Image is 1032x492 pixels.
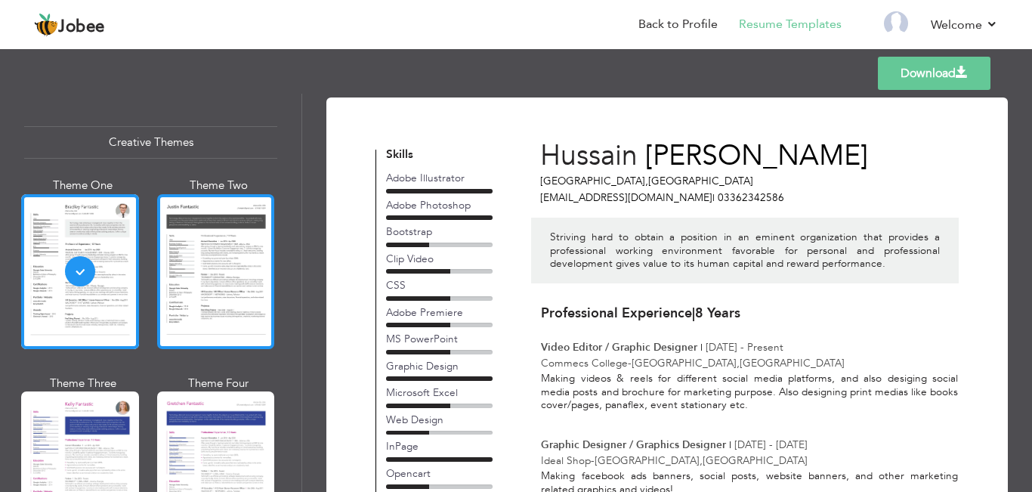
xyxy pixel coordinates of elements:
span: - [628,356,632,370]
h3: Professional Experience 8 Years [541,306,958,321]
div: Graphic Design [386,359,492,373]
span: - [591,453,595,468]
div: Bootstrap [386,224,492,239]
div: InPage [386,439,492,453]
p: Ideal Shop [GEOGRAPHIC_DATA] [GEOGRAPHIC_DATA] [541,453,958,468]
a: Welcome [931,16,998,34]
div: Clip Video [386,252,492,266]
p: Making videos & reels for different social media platforms, and also desiging social media posts ... [541,372,958,412]
div: Opencart [386,466,492,481]
div: Theme Two [160,178,278,193]
div: Theme Four [160,376,278,391]
span: [PERSON_NAME] [645,137,868,175]
span: Video Editor / Graphic Designer [541,340,697,354]
span: 03362342586 [718,190,784,205]
span: [DATE] - Present [706,340,783,354]
span: , [645,174,648,188]
span: | [692,304,695,323]
span: [DATE] - [DATE] [734,438,808,452]
span: Hussain [540,137,638,175]
p: [GEOGRAPHIC_DATA] [GEOGRAPHIC_DATA] [540,174,949,188]
a: Download [878,57,990,90]
div: Web Design [386,413,492,427]
p: Striving hard to obtain a position in an eminent organization that provides a professional workin... [550,231,940,271]
span: | [700,340,703,354]
div: Theme One [24,178,142,193]
div: Creative Themes [24,126,277,159]
div: Theme Three [24,376,142,391]
span: | [712,190,715,205]
div: Adobe Photoshop [386,198,492,212]
p: Commecs College [GEOGRAPHIC_DATA] [GEOGRAPHIC_DATA] [541,356,958,370]
img: jobee.io [34,13,58,37]
h4: Skills [386,149,492,162]
a: Back to Profile [638,16,718,33]
span: , [700,453,703,468]
div: Adobe Illustrator [386,171,492,185]
a: Resume Templates [739,16,842,33]
span: Jobee [58,19,105,36]
a: Jobee [34,13,105,37]
span: Graphic Designer / Graphics Designer [541,438,726,452]
span: | [729,438,731,452]
span: [EMAIL_ADDRESS][DOMAIN_NAME] [540,190,715,205]
span: , [737,356,740,370]
div: Adobe Premiere [386,305,492,320]
div: CSS [386,278,492,292]
div: MS PowerPoint [386,332,492,346]
div: Microsoft Excel [386,385,492,400]
img: Profile Img [884,11,908,36]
